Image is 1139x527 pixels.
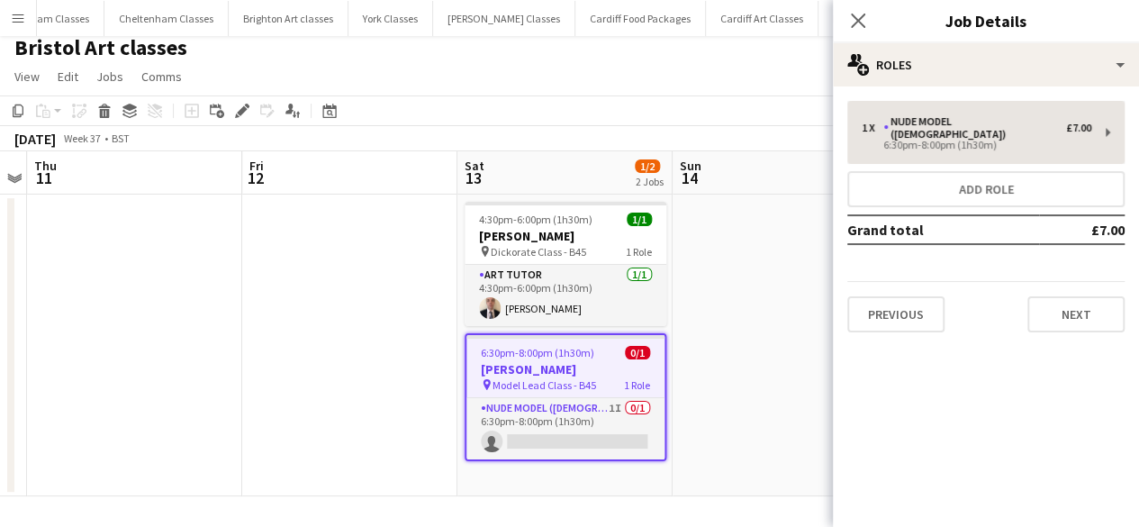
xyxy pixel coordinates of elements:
[833,9,1139,32] h3: Job Details
[883,115,1066,141] div: Nude Model ([DEMOGRAPHIC_DATA])
[818,1,932,36] button: Edinburgh Classes
[247,168,264,188] span: 12
[833,43,1139,86] div: Roles
[636,175,664,188] div: 2 Jobs
[625,346,650,359] span: 0/1
[862,141,1091,150] div: 6:30pm-8:00pm (1h30m)
[58,68,78,85] span: Edit
[680,158,701,174] span: Sun
[112,132,130,145] div: BST
[465,333,666,461] app-job-card: 6:30pm-8:00pm (1h30m)0/1[PERSON_NAME] Model Lead Class - B451 RoleNude Model ([DEMOGRAPHIC_DATA])...
[348,1,433,36] button: York Classes
[7,65,47,88] a: View
[677,168,701,188] span: 14
[34,158,57,174] span: Thu
[1066,122,1091,134] div: £7.00
[626,245,652,259] span: 1 Role
[847,296,945,332] button: Previous
[481,346,594,359] span: 6:30pm-8:00pm (1h30m)
[14,130,56,148] div: [DATE]
[134,65,189,88] a: Comms
[141,68,182,85] span: Comms
[465,228,666,244] h3: [PERSON_NAME]
[624,378,650,392] span: 1 Role
[96,68,123,85] span: Jobs
[59,132,104,145] span: Week 37
[493,378,596,392] span: Model Lead Class - B45
[465,265,666,326] app-card-role: Art Tutor1/14:30pm-6:00pm (1h30m)[PERSON_NAME]
[229,1,348,36] button: Brighton Art classes
[104,1,229,36] button: Cheltenham Classes
[847,215,1039,244] td: Grand total
[14,34,187,61] h1: Bristol Art classes
[32,168,57,188] span: 11
[862,122,883,134] div: 1 x
[249,158,264,174] span: Fri
[89,65,131,88] a: Jobs
[635,159,660,173] span: 1/2
[847,171,1125,207] button: Add role
[491,245,586,259] span: Dickorate Class - B45
[50,65,86,88] a: Edit
[575,1,706,36] button: Cardiff Food Packages
[433,1,575,36] button: [PERSON_NAME] Classes
[462,168,484,188] span: 13
[14,68,40,85] span: View
[465,158,484,174] span: Sat
[466,398,664,459] app-card-role: Nude Model ([DEMOGRAPHIC_DATA])1I0/16:30pm-8:00pm (1h30m)
[479,213,592,226] span: 4:30pm-6:00pm (1h30m)
[706,1,818,36] button: Cardiff Art Classes
[1027,296,1125,332] button: Next
[627,213,652,226] span: 1/1
[465,202,666,326] app-job-card: 4:30pm-6:00pm (1h30m)1/1[PERSON_NAME] Dickorate Class - B451 RoleArt Tutor1/14:30pm-6:00pm (1h30m...
[466,361,664,377] h3: [PERSON_NAME]
[1039,215,1125,244] td: £7.00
